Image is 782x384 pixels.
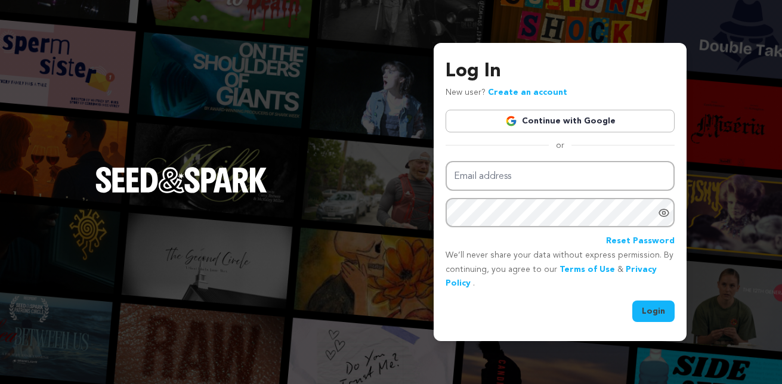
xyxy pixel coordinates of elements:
img: Google logo [505,115,517,127]
a: Continue with Google [446,110,675,132]
img: Seed&Spark Logo [95,167,267,193]
a: Seed&Spark Homepage [95,167,267,217]
input: Email address [446,161,675,191]
a: Terms of Use [560,265,615,274]
p: We’ll never share your data without express permission. By continuing, you agree to our & . [446,249,675,291]
button: Login [632,301,675,322]
span: or [549,140,571,151]
h3: Log In [446,57,675,86]
p: New user? [446,86,567,100]
a: Create an account [488,88,567,97]
a: Reset Password [606,234,675,249]
a: Show password as plain text. Warning: this will display your password on the screen. [658,207,670,219]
